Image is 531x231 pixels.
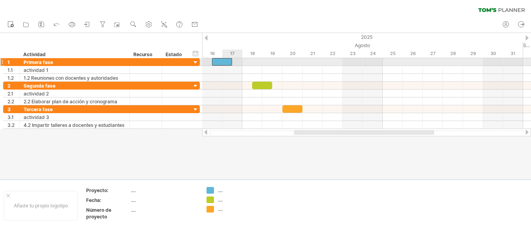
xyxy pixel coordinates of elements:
div: Jueves, 28 de agosto de 2025 [443,49,463,58]
div: Jueves, 21 de agosto de 2025 [302,49,323,58]
div: Viernes, 22 de agosto de 2025 [323,49,343,58]
font: actividad 2 [24,91,49,97]
font: 21 [310,51,315,56]
div: Lunes, 18 de agosto de 2025 [242,49,262,58]
font: Primera fase [24,59,53,65]
font: .... [218,206,223,212]
font: .... [131,187,136,193]
font: 1 [7,59,10,65]
font: 2.1 [7,91,13,97]
font: 3.2 [7,122,15,128]
font: .... [218,197,223,203]
font: Actividad [23,51,46,57]
font: Agosto [355,42,370,48]
div: Domingo, 17 de agosto de 2025 [222,49,242,58]
font: 22 [330,51,336,56]
div: Sábado, 30 de agosto de 2025 [483,49,503,58]
font: Tercera fase [24,106,53,112]
font: 18 [250,51,255,56]
div: Miércoles, 27 de agosto de 2025 [423,49,443,58]
font: 4.2 Impartir talleres a docentes y estudiantes [24,122,124,128]
font: Añade tu propio logotipo [14,203,68,209]
font: 3.1 [7,114,14,120]
font: .... [131,197,136,203]
font: actividad 1 [24,67,48,73]
font: Proyecto: [86,187,109,193]
font: 2 [7,83,11,89]
font: 16 [210,51,215,56]
font: 29 [470,51,476,56]
font: 2025 [361,34,372,40]
font: 24 [370,51,376,56]
font: 19 [270,51,275,56]
font: 30 [490,51,496,56]
font: 26 [410,51,416,56]
font: Fecha: [86,197,101,203]
font: Recurso [133,51,152,57]
font: 3 [7,106,11,112]
font: actividad 3 [24,114,49,120]
div: Martes, 26 de agosto de 2025 [403,49,423,58]
font: 2.2 [7,99,14,104]
div: Lunes, 25 de agosto de 2025 [383,49,403,58]
font: 17 [230,51,234,56]
font: .... [131,207,136,213]
font: 27 [430,51,435,56]
font: .... [218,187,223,193]
font: 1.1 [7,67,13,73]
font: 2.2 Elaborar plan de acción y cronograma [24,99,117,104]
div: Domingo, 31 de agosto de 2025 [503,49,523,58]
font: 28 [450,51,456,56]
font: 20 [290,51,295,56]
div: Martes, 19 de agosto de 2025 [262,49,282,58]
font: Número de proyecto [86,207,111,220]
font: 1.2 [7,75,14,81]
font: 23 [350,51,356,56]
div: Sábado, 23 de agosto de 2025 [343,49,363,58]
div: Miércoles, 20 de agosto de 2025 [282,49,302,58]
font: Segunda fase [24,83,55,89]
div: Domingo, 24 de agosto de 2025 [363,49,383,58]
font: 31 [511,51,515,56]
font: Estado [166,51,182,57]
font: 1.2 Reuniones con docentes y autoridades [24,75,118,81]
font: 25 [390,51,396,56]
div: Viernes, 29 de agosto de 2025 [463,49,483,58]
div: Sábado, 16 de agosto de 2025 [202,49,222,58]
